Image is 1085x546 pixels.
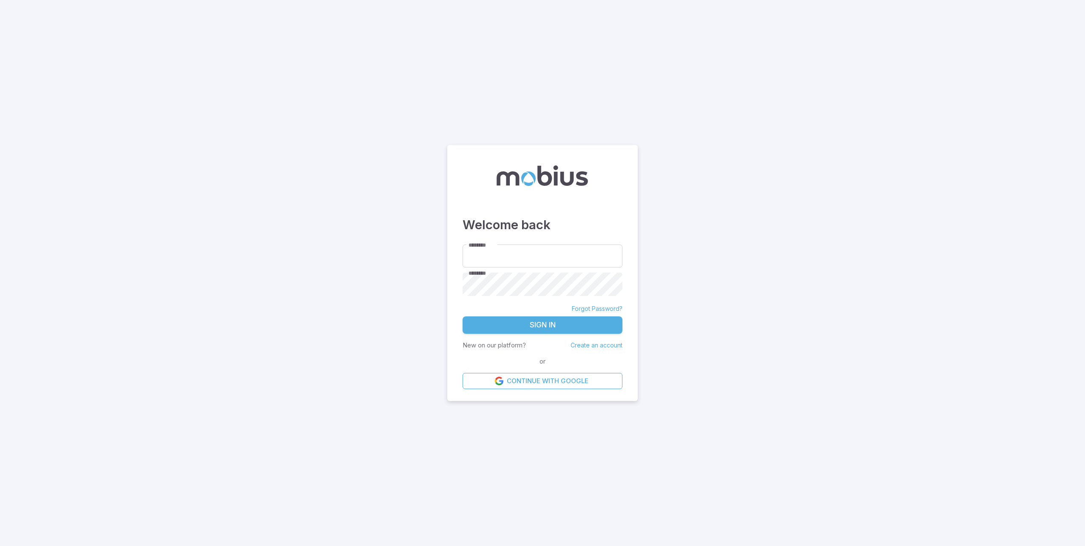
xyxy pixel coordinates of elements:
[463,373,622,389] a: Continue with Google
[571,341,622,349] a: Create an account
[463,341,526,350] p: New on our platform?
[572,304,622,313] a: Forgot Password?
[537,357,548,366] span: or
[463,316,622,334] button: Sign In
[463,216,622,234] h3: Welcome back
